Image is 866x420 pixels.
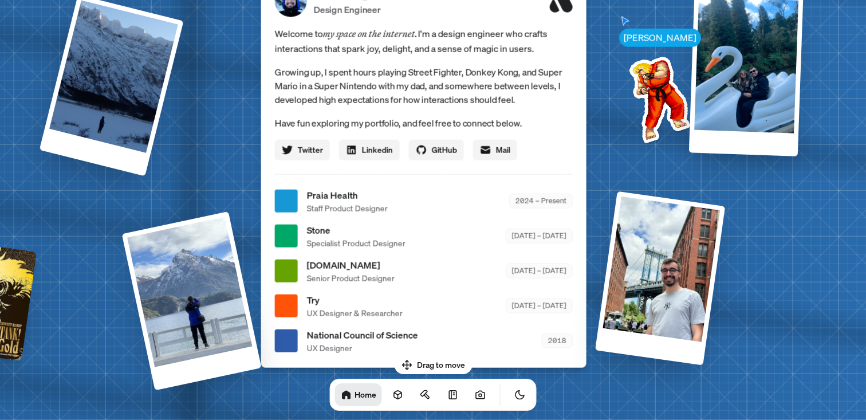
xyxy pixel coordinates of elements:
span: Specialist Product Designer [307,237,406,249]
a: Linkedin [339,139,400,160]
span: Stone [307,223,406,237]
span: Twitter [298,144,323,156]
span: Try [307,293,403,307]
button: Toggle Theme [509,383,532,406]
p: Have fun exploring my portfolio, and feel free to connect below. [275,115,573,130]
p: Design Engineer [314,2,403,16]
span: Staff Product Designer [307,202,388,214]
a: Home [335,383,382,406]
em: my space on the internet. [323,28,418,39]
span: Linkedin [362,144,393,156]
span: [DOMAIN_NAME] [307,258,395,272]
div: [DATE] – [DATE] [506,264,573,278]
span: Welcome to I'm a design engineer who crafts interactions that spark joy, delight, and a sense of ... [275,26,573,56]
div: 2018 [542,333,573,348]
span: Praia Health [307,188,388,202]
a: Twitter [275,139,330,160]
span: UX Designer & Researcher [307,307,403,319]
img: Profile example [600,39,715,155]
p: Growing up, I spent hours playing Street Fighter, Donkey Kong, and Super Mario in a Super Nintend... [275,65,573,106]
div: [DATE] – [DATE] [506,229,573,243]
a: Mail [473,139,517,160]
span: GitHub [432,144,457,156]
h1: Home [355,389,376,400]
div: 2024 – Present [509,194,573,208]
span: National Council of Science [307,328,418,342]
span: Senior Product Designer [307,272,395,284]
span: UX Designer [307,342,418,354]
div: [DATE] – [DATE] [506,299,573,313]
span: Mail [496,144,510,156]
a: GitHub [409,139,464,160]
